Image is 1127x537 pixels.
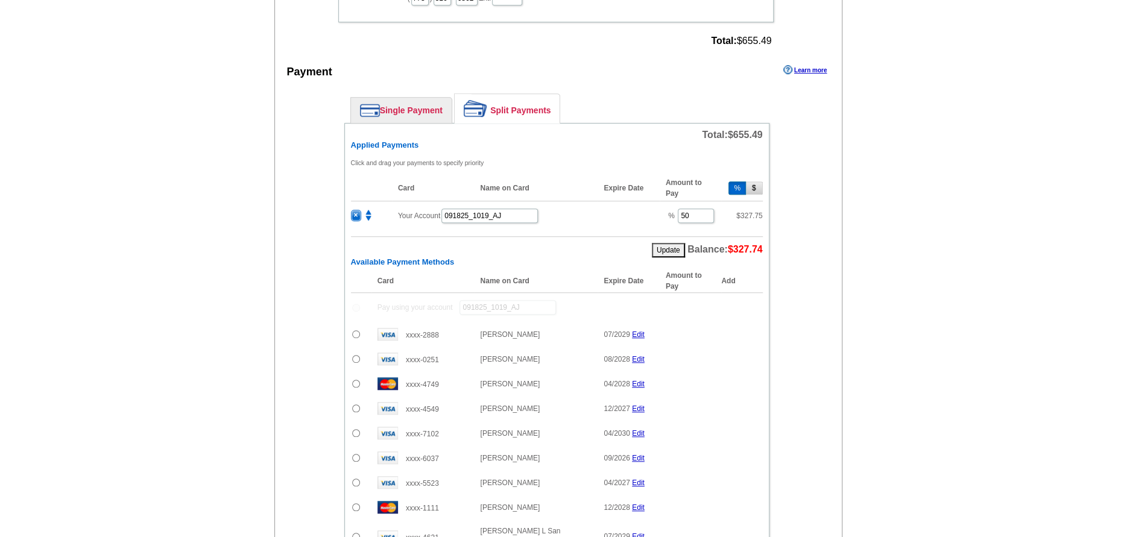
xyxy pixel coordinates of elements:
span: 04/2030 [604,429,630,438]
th: Card [392,175,475,201]
span: $655.49 [711,36,771,46]
button: % [728,181,746,195]
th: Add [721,269,762,293]
span: Balance: [687,244,763,254]
h6: Available Payment Methods [351,257,763,267]
span: xxxx-5523 [406,479,439,488]
button: Update [652,243,685,257]
th: Amount to Pay [660,175,721,201]
a: Single Payment [351,98,452,123]
th: Amount to Pay [660,269,721,293]
a: Edit [632,503,645,512]
span: × [352,210,361,221]
span: xxxx-4749 [406,380,439,389]
span: % [668,212,675,220]
span: xxxx-2888 [406,331,439,339]
td: Your Account [392,201,660,230]
a: Edit [632,330,645,339]
strong: Total: [711,36,736,46]
p: Click and drag your payments to specify priority [351,157,763,168]
span: 09/2026 [604,454,630,462]
h6: Applied Payments [351,140,763,150]
img: move.png [363,210,374,221]
span: 04/2028 [604,380,630,388]
span: xxxx-1111 [406,504,439,512]
span: [PERSON_NAME] [480,330,540,339]
span: [PERSON_NAME] [480,355,540,363]
th: Expire Date [598,269,659,293]
span: xxxx-4549 [406,405,439,413]
img: single-payment.png [360,104,380,117]
th: Card [371,269,475,293]
a: Edit [632,380,645,388]
img: visa.gif [377,427,398,439]
img: visa.gif [377,402,398,415]
a: Split Payments [455,94,560,123]
button: × [351,210,361,221]
img: visa.gif [377,476,398,489]
span: 07/2029 [604,330,630,339]
img: mast.gif [377,501,398,513]
span: $ [736,212,762,220]
a: Learn more [783,65,827,75]
a: Edit [632,479,645,487]
span: 04/2027 [604,479,630,487]
span: [PERSON_NAME] [480,380,540,388]
th: Name on Card [474,269,598,293]
th: Expire Date [598,175,659,201]
th: Name on Card [474,175,598,201]
a: Edit [632,454,645,462]
input: PO #: [459,300,556,315]
span: Total: [702,130,762,140]
span: [PERSON_NAME] [480,454,540,462]
span: $327.74 [728,244,763,254]
span: xxxx-6037 [406,454,439,463]
span: 327.75 [740,212,763,220]
span: Pay using your account [377,303,453,312]
span: [PERSON_NAME] [480,429,540,438]
a: Edit [632,429,645,438]
span: xxxx-0251 [406,356,439,364]
a: Edit [632,404,645,413]
a: Edit [632,355,645,363]
span: [PERSON_NAME] [480,404,540,413]
span: [PERSON_NAME] [480,503,540,512]
span: [PERSON_NAME] [480,479,540,487]
span: 12/2027 [604,404,630,413]
img: split-payment.png [464,100,487,117]
span: xxxx-7102 [406,430,439,438]
input: PO #: [441,209,538,223]
iframe: LiveChat chat widget [886,257,1127,537]
img: visa.gif [377,328,398,341]
img: visa.gif [377,451,398,464]
span: $655.49 [728,130,763,140]
img: visa.gif [377,353,398,365]
span: 12/2028 [604,503,630,512]
div: Payment [287,64,332,80]
span: 08/2028 [604,355,630,363]
img: mast.gif [377,377,398,390]
button: $ [746,181,763,195]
